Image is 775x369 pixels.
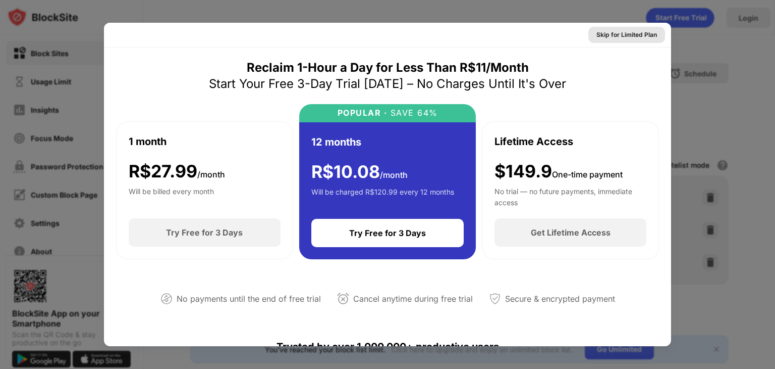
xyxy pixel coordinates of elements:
div: R$ 27.99 [129,161,225,182]
div: Secure & encrypted payment [505,292,615,306]
div: Lifetime Access [494,134,573,149]
div: Cancel anytime during free trial [353,292,473,306]
div: Skip for Limited Plan [596,30,657,40]
span: One-time payment [552,169,623,179]
div: POPULAR · [338,108,387,118]
div: Get Lifetime Access [531,227,611,238]
span: /month [197,169,225,179]
div: R$ 10.08 [311,162,408,182]
div: Try Free for 3 Days [349,228,426,238]
div: 12 months [311,134,361,150]
div: Try Free for 3 Days [166,227,243,238]
div: Reclaim 1-Hour a Day for Less Than R$11/Month [247,60,529,76]
span: /month [380,170,408,180]
div: $149.9 [494,161,623,182]
div: Will be charged R$120.99 every 12 months [311,187,454,207]
div: Will be billed every month [129,186,214,206]
div: 1 month [129,134,167,149]
img: not-paying [160,293,173,305]
div: Start Your Free 3-Day Trial [DATE] – No Charges Until It's Over [209,76,566,92]
img: secured-payment [489,293,501,305]
div: No trial — no future payments, immediate access [494,186,646,206]
div: SAVE 64% [387,108,438,118]
div: No payments until the end of free trial [177,292,321,306]
img: cancel-anytime [337,293,349,305]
